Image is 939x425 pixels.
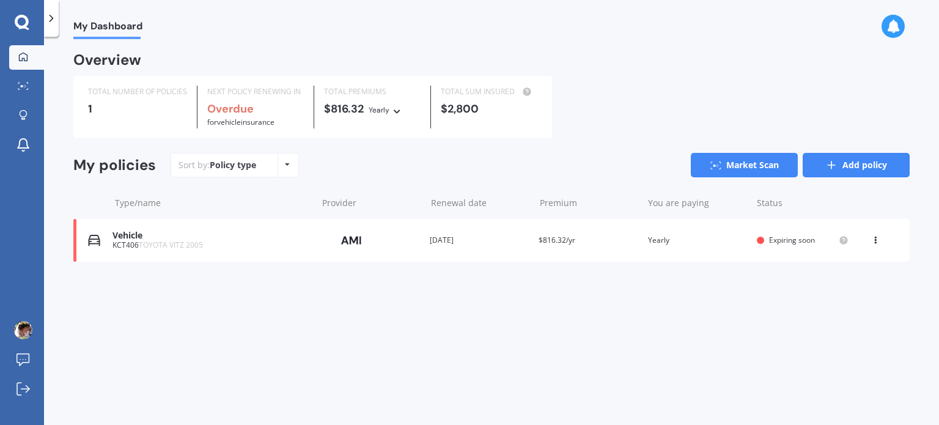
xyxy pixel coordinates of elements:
div: [DATE] [430,234,529,246]
div: Premium [540,197,639,209]
div: $816.32 [324,103,421,116]
div: Sort by: [179,159,256,171]
div: NEXT POLICY RENEWING IN [207,86,304,98]
div: Yearly [648,234,747,246]
div: TOTAL NUMBER OF POLICIES [88,86,187,98]
img: ACg8ocLRW8pc3NonSrUtTsvTQB4721x18mSqRJQ0SddSS4Sm1IpzPZQ=s96-c [14,321,32,339]
span: TOYOTA VITZ 2005 [139,240,203,250]
span: Expiring soon [769,235,815,245]
div: Yearly [369,104,389,116]
div: 1 [88,103,187,115]
span: $816.32/yr [539,235,575,245]
div: Vehicle [112,231,311,241]
b: Overdue [207,102,254,116]
div: My policies [73,157,156,174]
div: TOTAL SUM INSURED [441,86,537,98]
div: Provider [322,197,421,209]
div: KCT406 [112,241,311,249]
span: My Dashboard [73,20,142,37]
a: Market Scan [691,153,798,177]
div: You are paying [648,197,747,209]
img: AMI [321,229,382,252]
div: Status [757,197,849,209]
div: Policy type [210,159,256,171]
div: TOTAL PREMIUMS [324,86,421,98]
img: Vehicle [88,234,100,246]
a: Add policy [803,153,910,177]
span: for Vehicle insurance [207,117,274,127]
div: Renewal date [431,197,530,209]
div: $2,800 [441,103,537,115]
div: Type/name [115,197,312,209]
div: Overview [73,54,141,66]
